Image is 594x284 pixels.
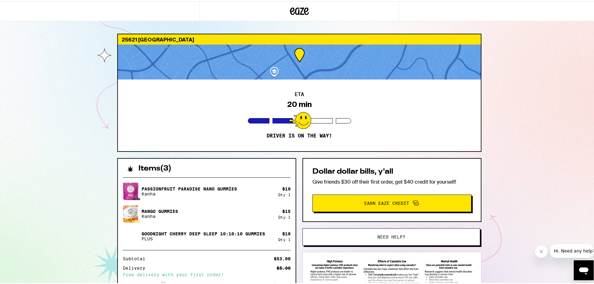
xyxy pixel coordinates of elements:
[278,214,291,218] div: Qty: 1
[282,230,291,235] div: $ 19
[118,33,481,43] div: 25621 [GEOGRAPHIC_DATA]
[123,203,140,222] img: Mango Gummies
[277,265,291,269] div: $5.00
[535,244,548,257] iframe: Close message
[312,177,471,184] p: Give friends $30 off their first order, get $40 credit for yourself!
[138,164,171,171] h2: Items ( 3 )
[142,235,265,240] p: PLUS
[123,271,291,276] div: Free delivery with your first order!
[142,208,178,213] p: Mango Gummies
[364,200,409,204] span: Earn Eaze Credit
[267,132,332,138] p: Driver is on the way!
[312,193,471,211] button: Earn Eaze Credit
[574,259,594,279] iframe: Button to launch messaging window
[278,191,291,195] div: Qty: 1
[550,243,594,257] iframe: Message from company
[312,167,471,174] h2: Dollar dollar bills, y'all
[377,233,405,238] span: Need help?
[123,181,140,200] img: Passionfruit Paradise Nano Gummies
[142,230,265,235] p: Goodnight Cherry Deep Sleep 10:10:10 Gummies
[123,226,140,244] img: Goodnight Cherry Deep Sleep 10:10:10 Gummies
[123,265,150,269] div: Delivery
[142,185,237,190] p: Passionfruit Paradise Nano Gummies
[302,227,480,244] button: Need help?
[274,255,291,260] div: $53.00
[123,255,150,260] div: Subtotal
[282,208,291,213] div: $ 15
[295,91,304,96] h2: ETA
[142,190,237,195] p: Kanha
[282,185,291,190] div: $ 19
[287,99,312,108] div: 20 min
[278,236,291,240] div: Qty: 1
[142,213,178,218] p: Kanha
[4,4,45,9] span: Hi. Need any help?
